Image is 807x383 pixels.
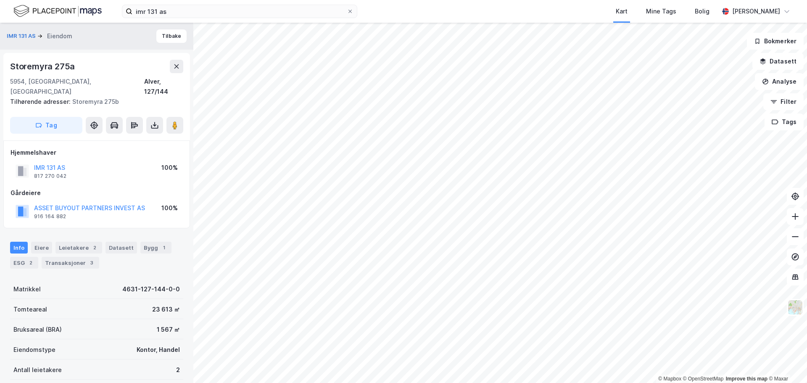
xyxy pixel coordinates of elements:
div: Bolig [695,6,709,16]
div: Matrikkel [13,284,41,294]
div: 2 [26,259,35,267]
img: Z [787,299,803,315]
a: Mapbox [658,376,681,382]
div: ESG [10,257,38,269]
button: Tag [10,117,82,134]
div: 5954, [GEOGRAPHIC_DATA], [GEOGRAPHIC_DATA] [10,77,144,97]
button: Datasett [752,53,804,70]
button: Filter [763,93,804,110]
div: 1 [160,243,168,252]
div: 817 270 042 [34,173,66,180]
span: Tilhørende adresser: [10,98,72,105]
iframe: Chat Widget [765,343,807,383]
button: Bokmerker [747,33,804,50]
div: 1 567 ㎡ [157,325,180,335]
div: 916 164 882 [34,213,66,220]
a: Improve this map [726,376,767,382]
div: Kontor, Handel [137,345,180,355]
div: 3 [87,259,96,267]
img: logo.f888ab2527a4732fd821a326f86c7f29.svg [13,4,102,18]
div: Hjemmelshaver [11,148,183,158]
div: Gårdeiere [11,188,183,198]
a: OpenStreetMap [683,376,724,382]
div: Mine Tags [646,6,676,16]
button: Tilbake [156,29,187,43]
div: Storemyra 275a [10,60,76,73]
button: IMR 131 AS [7,32,37,40]
div: Datasett [105,242,137,254]
div: Kart [616,6,628,16]
div: 100% [161,163,178,173]
div: Bruksareal (BRA) [13,325,62,335]
div: Eiendomstype [13,345,55,355]
button: Tags [765,114,804,130]
input: Søk på adresse, matrikkel, gårdeiere, leietakere eller personer [132,5,347,18]
div: 100% [161,203,178,213]
div: Info [10,242,28,254]
div: 4631-127-144-0-0 [122,284,180,294]
div: Alver, 127/144 [144,77,183,97]
div: 23 613 ㎡ [152,304,180,314]
div: 2 [176,365,180,375]
div: Bygg [140,242,171,254]
div: Tomteareal [13,304,47,314]
div: 2 [90,243,99,252]
div: Leietakere [55,242,102,254]
div: [PERSON_NAME] [732,6,780,16]
div: Antall leietakere [13,365,62,375]
div: Eiendom [47,31,72,41]
div: Transaksjoner [42,257,99,269]
div: Storemyra 275b [10,97,177,107]
button: Analyse [755,73,804,90]
div: Eiere [31,242,52,254]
